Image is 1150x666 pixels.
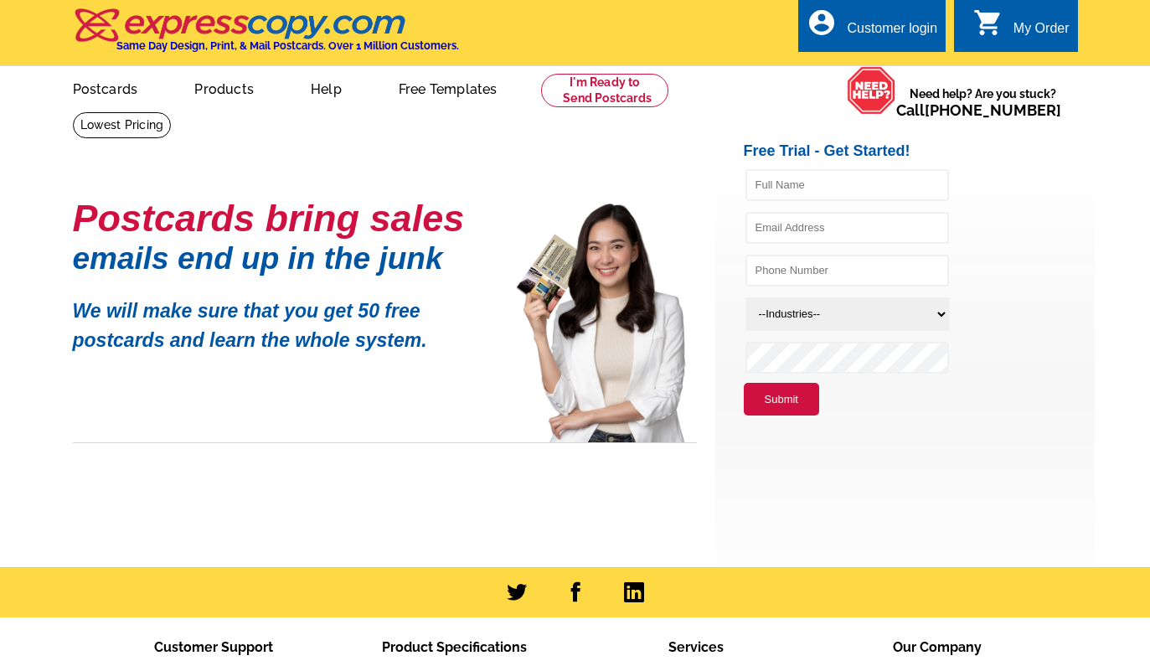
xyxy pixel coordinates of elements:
[168,68,281,107] a: Products
[668,639,724,655] span: Services
[73,20,459,52] a: Same Day Design, Print, & Mail Postcards. Over 1 Million Customers.
[847,21,937,44] div: Customer login
[73,284,492,354] p: We will make sure that you get 50 free postcards and learn the whole system.
[284,68,369,107] a: Help
[745,169,949,201] input: Full Name
[847,66,896,115] img: help
[745,212,949,244] input: Email Address
[896,101,1061,119] span: Call
[925,101,1061,119] a: [PHONE_NUMBER]
[744,142,1095,161] h2: Free Trial - Get Started!
[46,68,165,107] a: Postcards
[116,39,459,52] h4: Same Day Design, Print, & Mail Postcards. Over 1 Million Customers.
[807,18,937,39] a: account_circle Customer login
[745,255,949,287] input: Phone Number
[372,68,524,107] a: Free Templates
[73,250,492,267] h1: emails end up in the junk
[1013,21,1070,44] div: My Order
[973,8,1003,38] i: shopping_cart
[73,204,492,233] h1: Postcards bring sales
[382,639,527,655] span: Product Specifications
[807,8,837,38] i: account_circle
[973,18,1070,39] a: shopping_cart My Order
[896,85,1070,119] span: Need help? Are you stuck?
[893,639,982,655] span: Our Company
[744,383,819,416] button: Submit
[154,639,273,655] span: Customer Support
